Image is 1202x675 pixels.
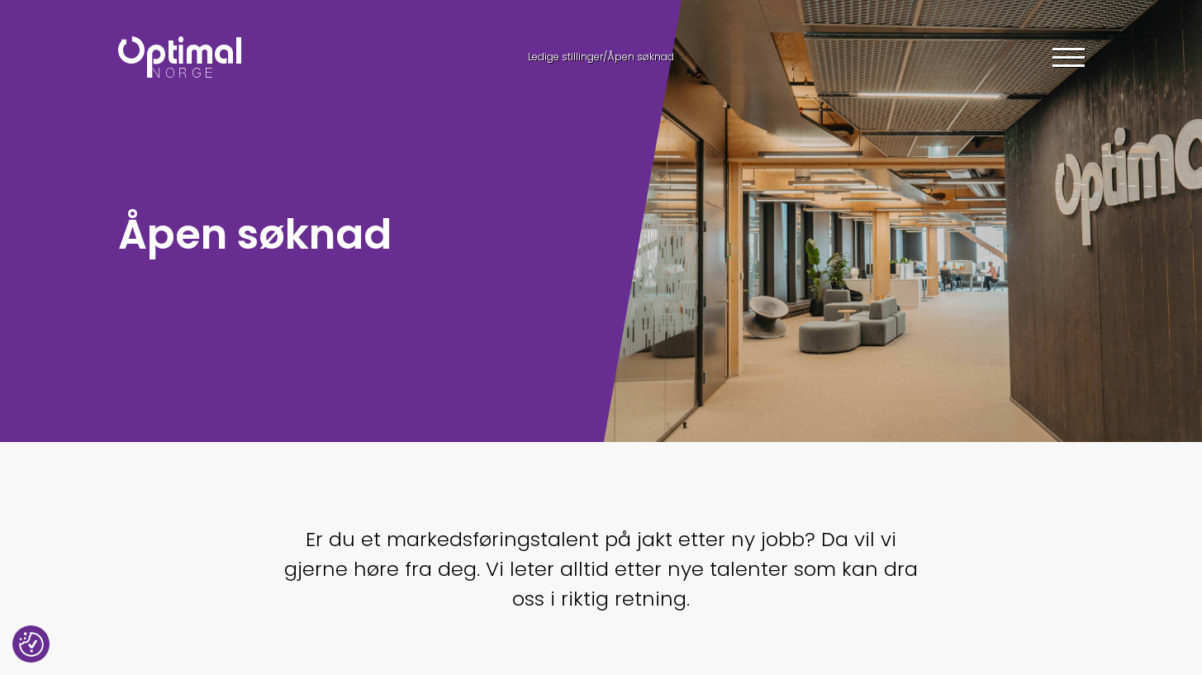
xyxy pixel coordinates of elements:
div: / [449,50,754,64]
button: Samtykkepreferanser [19,632,44,657]
img: Revisit consent button [19,632,44,657]
h1: Åpen søknad [118,207,593,261]
p: Er du et markedsføringstalent på jakt etter ny jobb? Da vil vi gjerne høre fra deg. Vi leter allt... [275,525,928,614]
span: Åpen søknad [607,50,674,64]
a: Ledige stillinger [528,50,603,64]
img: Optimal Norge [118,36,241,78]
